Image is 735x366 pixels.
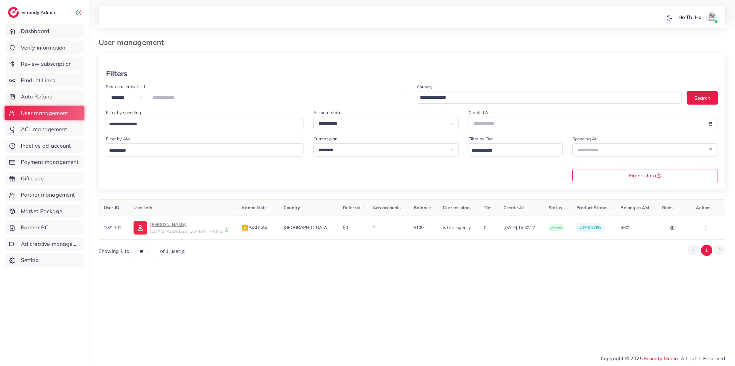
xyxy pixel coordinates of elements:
[418,93,674,102] input: Search for option
[284,205,300,210] span: Country
[5,220,84,235] a: Partner BC
[572,136,597,142] label: Spending At
[701,245,712,256] button: Go to page 1
[5,122,84,136] a: ACL management
[5,172,84,186] a: Gift code
[620,205,649,210] span: Belong to AM
[572,169,718,182] button: Export data
[8,7,57,18] a: logoEcomdy Admin
[678,355,725,362] span: , All rights Reserved
[106,117,303,130] div: Search for option
[548,224,564,231] span: active
[107,120,296,129] input: Search for option
[484,205,492,210] span: Tier
[5,90,84,104] a: Auto Refund
[134,221,147,235] img: ic-user-info.36bf1079.svg
[21,60,72,68] span: Review subscription
[620,225,631,230] span: 6602
[241,224,249,231] img: admin_note.cdd0b510.svg
[644,355,678,361] a: Ecomdy Media
[160,248,186,255] span: of 1 user(s)
[469,143,562,157] div: Search for option
[469,136,493,142] label: Filter by Tier
[414,225,424,230] span: $100
[5,253,84,267] a: Setting
[21,44,66,52] span: Verify information
[5,73,84,87] a: Product Links
[313,136,338,142] label: Current plan
[21,27,49,35] span: Dashboard
[224,228,229,232] img: 9CAL8B2pu8EFxCJHYAAAAldEVYdGRhdGU6Y3JlYXRlADIwMjItMTItMDlUMDQ6NTg6MzkrMDA6MDBXSlgLAAAAJXRFWHRkYXR...
[106,69,127,78] h3: Filters
[21,76,55,84] span: Product Links
[576,205,607,210] span: Product Status
[106,109,141,116] label: Filter by spending
[134,205,152,210] span: User info
[484,225,486,230] span: 0
[417,91,682,104] div: Search for option
[5,57,84,71] a: Review subscription
[373,225,375,230] span: 1
[99,38,169,47] h3: User management
[241,205,267,210] span: Admin Note
[5,106,84,120] a: User management
[313,109,344,116] label: Account status
[5,155,84,169] a: Payment management
[5,41,84,55] a: Verify information
[5,237,84,251] a: Ad creative management
[8,7,19,18] img: logo
[241,224,267,230] span: Add note
[150,221,223,228] p: [PERSON_NAME]
[662,205,674,210] span: Roles
[284,225,329,230] span: [GEOGRAPHIC_DATA]
[21,9,57,15] h2: Ecomdy Admin
[21,175,44,183] span: Gift code
[106,143,303,157] div: Search for option
[21,224,49,231] span: Partner BC
[21,207,62,215] span: Market Package
[443,225,471,230] span: white_agency
[104,205,119,210] span: User ID
[99,248,129,255] span: Showing 1 to
[5,204,84,218] a: Market Package
[106,136,130,142] label: Filter by AM
[134,221,232,234] a: [PERSON_NAME][EMAIL_ADDRESS][DOMAIN_NAME]
[678,13,702,21] p: Ho Thi Ha
[688,245,725,256] ul: Pagination
[343,205,360,210] span: Referral
[21,191,75,199] span: Partner management
[21,93,53,101] span: Auto Refund
[469,146,554,155] input: Search for option
[503,224,539,231] span: [DATE] 15:30:27
[21,240,80,248] span: Ad creative management
[675,11,720,23] a: Ho Thi Haavatar
[106,83,145,90] label: Search user by field
[5,139,84,153] a: Inactive ad account
[469,109,490,116] label: Created At
[580,225,601,230] span: approved
[417,84,432,90] label: Country
[503,205,524,210] span: Create At
[21,142,71,150] span: Inactive ad account
[107,146,296,155] input: Search for option
[706,11,718,23] img: avatar
[21,109,68,117] span: User management
[687,91,718,104] button: Search
[696,205,711,210] span: Actions
[443,205,469,210] span: Current plan
[629,173,661,178] span: Export data
[21,158,79,166] span: Payment management
[104,225,121,230] span: 1022101
[5,188,84,202] a: Partner management
[601,355,725,362] span: Copyright © 2025
[414,205,431,210] span: Balance
[5,24,84,38] a: Dashboard
[21,125,67,133] span: ACL management
[373,205,401,210] span: Ads accounts
[150,228,223,234] span: [EMAIL_ADDRESS][DOMAIN_NAME]
[548,205,562,210] span: Status
[21,256,39,264] span: Setting
[343,225,348,230] span: $0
